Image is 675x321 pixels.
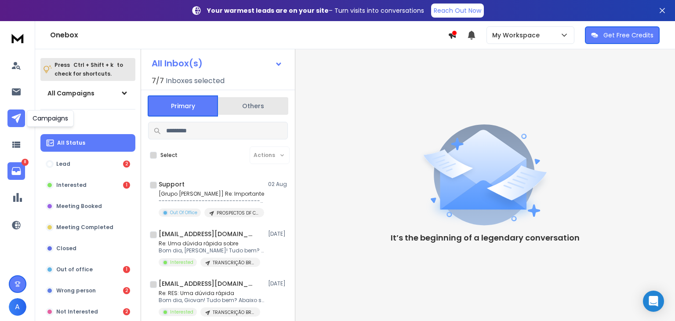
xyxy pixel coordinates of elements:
button: Wrong person2 [40,282,135,299]
span: Ctrl + Shift + k [72,60,115,70]
button: All Inbox(s) [145,55,290,72]
button: All Status [40,134,135,152]
a: 8 [7,162,25,180]
p: Not Interested [56,308,98,315]
p: 8 [22,159,29,166]
button: Meeting Completed [40,219,135,236]
h1: Support [159,180,185,189]
button: Primary [148,95,218,117]
button: Out of office1 [40,261,135,278]
p: Bom dia, [PERSON_NAME]! Tudo bem? Abaixo segue [159,247,264,254]
button: Others [218,96,288,116]
h1: All Inbox(s) [152,59,203,68]
div: 2 [123,160,130,168]
p: ---------------------------------------------- **GUARDIO:**Este e-mail foi originado de [159,197,264,204]
p: – Turn visits into conversations [207,6,424,15]
button: Lead2 [40,155,135,173]
p: PROSPECTOS DF CONTINUAR (PCI-SPDA-AVCB) [217,210,259,216]
p: [DATE] [268,280,288,287]
p: Interested [56,182,87,189]
p: TRANSCRIÇÃO BR - EMPRESAS ENGENHARIA E CONSTRUTORAS [213,309,255,316]
p: Lead [56,160,70,168]
p: Re: RES: Uma dúvida rápida [159,290,264,297]
h1: All Campaigns [47,89,94,98]
div: 2 [123,308,130,315]
div: 1 [123,182,130,189]
h1: [EMAIL_ADDRESS][DOMAIN_NAME] [159,279,255,288]
strong: Your warmest leads are on your site [207,6,329,15]
p: Closed [56,245,76,252]
button: A [9,298,26,316]
p: Meeting Completed [56,224,113,231]
p: [DATE] [268,230,288,237]
h1: Onebox [50,30,448,40]
div: 2 [123,287,130,294]
div: Open Intercom Messenger [643,291,664,312]
p: Out of office [56,266,93,273]
p: Interested [170,259,193,266]
p: 02 Aug [268,181,288,188]
h3: Inboxes selected [166,76,225,86]
label: Select [160,152,178,159]
div: 1 [123,266,130,273]
p: [Grupo [PERSON_NAME]] Re: Importante [159,190,264,197]
button: Get Free Credits [585,26,660,44]
p: Meeting Booked [56,203,102,210]
div: Campaigns [27,110,74,127]
p: Press to check for shortcuts. [54,61,123,78]
p: Reach Out Now [434,6,481,15]
h3: Filters [40,117,135,129]
h1: [EMAIL_ADDRESS][DOMAIN_NAME] [159,230,255,238]
p: All Status [57,139,85,146]
p: It’s the beginning of a legendary conversation [391,232,580,244]
p: My Workspace [492,31,543,40]
p: Out Of Office [170,209,197,216]
button: Interested1 [40,176,135,194]
a: Reach Out Now [431,4,484,18]
p: Bom dia, Giovan! Tudo bem? Abaixo segue [159,297,264,304]
p: TRANSCRIÇÃO BR - EMPRESAS ENGENHARIA E CONSTRUTORAS [213,259,255,266]
p: Re: Uma dúvida rápida sobre [159,240,264,247]
p: Interested [170,309,193,315]
p: Wrong person [56,287,96,294]
button: All Campaigns [40,84,135,102]
button: Meeting Booked [40,197,135,215]
img: logo [9,30,26,46]
span: 7 / 7 [152,76,164,86]
button: Not Interested2 [40,303,135,321]
p: Get Free Credits [603,31,653,40]
button: Closed [40,240,135,257]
